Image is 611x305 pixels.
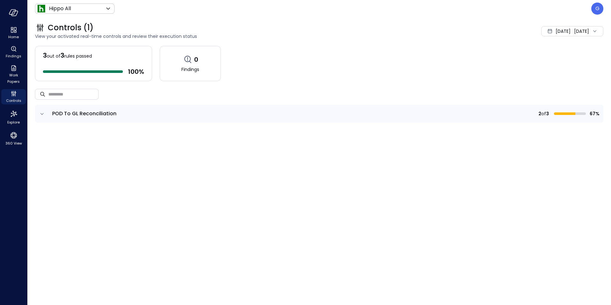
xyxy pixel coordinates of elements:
p: Hippo All [49,5,71,12]
a: 0Findings [160,46,221,81]
span: 3 [60,51,64,60]
div: Home [1,25,26,41]
span: Findings [6,53,21,59]
span: Controls [6,97,21,104]
span: Work Papers [4,72,23,85]
span: 3 [546,110,549,117]
p: G [595,5,600,12]
img: Icon [38,5,45,12]
span: Findings [181,66,199,73]
div: 360 View [1,130,26,147]
span: Explore [7,119,20,125]
div: Explore [1,108,26,126]
span: 100 % [128,67,144,76]
span: 0 [194,55,198,64]
div: Work Papers [1,64,26,85]
button: expand row [39,111,45,117]
div: Guy Zilberberg [591,3,603,15]
span: 67% [588,110,600,117]
span: out of [47,53,60,59]
span: View your activated real-time controls and review their execution status [35,33,428,40]
span: of [541,110,546,117]
span: rules passed [64,53,92,59]
span: 2 [538,110,541,117]
span: [DATE] [556,28,571,35]
span: Controls (1) [48,23,94,33]
span: 360 View [5,140,22,146]
span: POD To GL Reconciliation [52,110,116,117]
span: Home [8,34,19,40]
div: Controls [1,89,26,104]
span: 3 [43,51,47,60]
div: Findings [1,45,26,60]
